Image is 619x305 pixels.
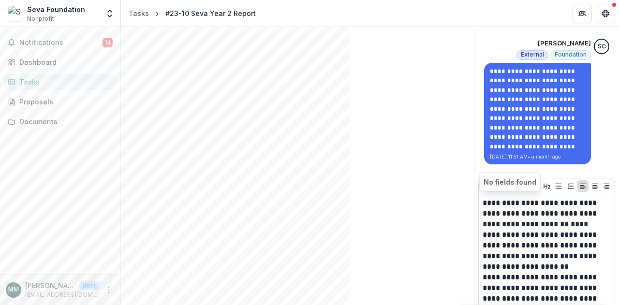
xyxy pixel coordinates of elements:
[79,281,99,290] p: User
[19,97,109,107] div: Proposals
[577,180,589,192] button: Align Left
[25,290,99,299] p: [EMAIL_ADDRESS][DOMAIN_NAME]
[19,116,109,127] div: Documents
[125,6,260,20] nav: breadcrumb
[555,51,587,58] span: Foundation
[165,8,256,18] div: #23-10 Seva Year 2 Report
[27,15,54,23] span: Nonprofit
[4,54,117,70] a: Dashboard
[565,180,576,192] button: Ordered List
[8,6,23,21] img: Seva Foundation
[589,180,601,192] button: Align Center
[25,280,75,290] p: [PERSON_NAME]
[19,77,109,87] div: Tasks
[480,173,540,191] div: No fields found
[129,8,149,18] div: Tasks
[598,44,606,50] div: Sandra Ching
[490,153,585,160] p: [DATE] 11:51 AM • a month ago
[541,180,553,192] button: Heading 2
[553,180,564,192] button: Bullet List
[27,4,85,15] div: Seva Foundation
[4,94,117,110] a: Proposals
[19,39,103,47] span: Notifications
[4,35,117,50] button: Notifications14
[8,287,19,293] div: Margo Mays
[521,51,544,58] span: External
[538,39,591,48] p: [PERSON_NAME]
[4,74,117,90] a: Tasks
[103,284,115,296] button: More
[103,38,113,47] span: 14
[596,4,615,23] button: Get Help
[4,114,117,130] a: Documents
[19,57,109,67] div: Dashboard
[573,4,592,23] button: Partners
[103,4,117,23] button: Open entity switcher
[125,6,153,20] a: Tasks
[601,180,612,192] button: Align Right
